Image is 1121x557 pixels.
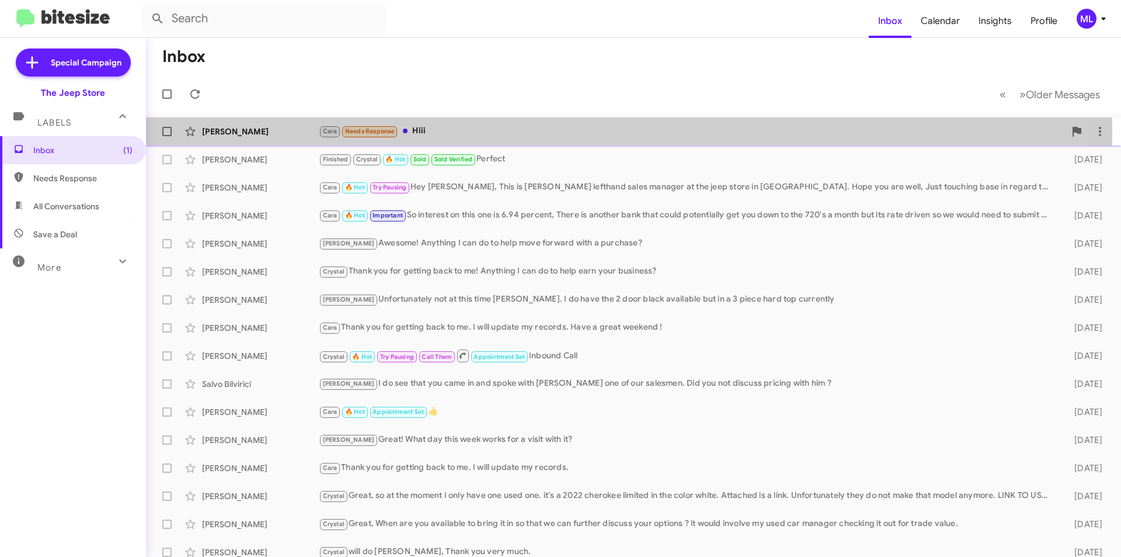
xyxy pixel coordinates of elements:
[323,492,344,500] span: Crystal
[202,490,319,502] div: [PERSON_NAME]
[319,209,1056,222] div: So interest on this one is 6.94 percent, There is another bank that could potentially get you dow...
[202,462,319,474] div: [PERSON_NAME]
[319,489,1056,503] div: Great, so at the moment I only have one used one. it's a 2022 cherokee limited in the color white...
[319,517,1056,531] div: Great, When are you available to bring it in so that we can further discuss your options ? it wou...
[323,408,337,416] span: Cara
[993,82,1107,106] nav: Page navigation example
[1056,238,1112,250] div: [DATE]
[1077,9,1096,29] div: ML
[202,182,319,193] div: [PERSON_NAME]
[911,4,969,38] a: Calendar
[202,322,319,334] div: [PERSON_NAME]
[1067,9,1108,29] button: ML
[1056,266,1112,278] div: [DATE]
[319,265,1056,278] div: Thank you for getting back to me! Anything I can do to help earn your business?
[16,49,131,77] a: Special Campaign
[323,240,375,247] span: [PERSON_NAME]
[1056,154,1112,165] div: [DATE]
[37,117,71,128] span: Labels
[1019,87,1026,102] span: »
[323,127,337,135] span: Cara
[202,126,319,137] div: [PERSON_NAME]
[323,296,375,303] span: [PERSON_NAME]
[422,353,452,361] span: Call Them
[141,5,387,33] input: Search
[345,184,365,191] span: 🔥 Hot
[319,461,1056,475] div: Thank you for getting back to me. I will update my records.
[202,266,319,278] div: [PERSON_NAME]
[993,82,1013,106] button: Previous
[202,406,319,418] div: [PERSON_NAME]
[202,378,319,390] div: Salvo Bilvirici
[1026,88,1100,101] span: Older Messages
[1056,490,1112,502] div: [DATE]
[356,155,378,163] span: Crystal
[323,520,344,528] span: Crystal
[1056,210,1112,222] div: [DATE]
[202,434,319,446] div: [PERSON_NAME]
[413,155,427,163] span: Sold
[1056,182,1112,193] div: [DATE]
[202,154,319,165] div: [PERSON_NAME]
[380,353,414,361] span: Try Pausing
[345,212,365,219] span: 🔥 Hot
[323,548,344,556] span: Crystal
[323,353,344,361] span: Crystal
[319,293,1056,306] div: Unfortunately not at this time [PERSON_NAME]. I do have the 2 door black available but in a 3 pie...
[323,324,337,331] span: Cara
[319,237,1056,250] div: Awesome! Anything I can do to help move forward with a purchase?
[319,405,1056,418] div: 👍
[123,144,133,156] span: (1)
[162,47,206,66] h1: Inbox
[372,184,406,191] span: Try Pausing
[323,436,375,444] span: [PERSON_NAME]
[51,57,121,68] span: Special Campaign
[319,321,1056,334] div: Thank you for getting back to me. I will update my records. Have a great weekend !
[969,4,1021,38] a: Insights
[319,433,1056,447] div: Great! What day this week works for a visit with it?
[474,353,525,361] span: Appointment Set
[319,348,1056,363] div: Inbound Call
[345,127,395,135] span: Needs Response
[1056,462,1112,474] div: [DATE]
[319,181,1056,194] div: Hey [PERSON_NAME], This is [PERSON_NAME] lefthand sales manager at the jeep store in [GEOGRAPHIC_...
[385,155,405,163] span: 🔥 Hot
[202,294,319,306] div: [PERSON_NAME]
[372,212,403,219] span: Important
[319,124,1065,138] div: Hiii
[1056,294,1112,306] div: [DATE]
[1056,406,1112,418] div: [DATE]
[869,4,911,38] a: Inbox
[323,212,337,219] span: Cara
[323,155,349,163] span: Finished
[1056,322,1112,334] div: [DATE]
[202,350,319,362] div: [PERSON_NAME]
[345,408,365,416] span: 🔥 Hot
[202,210,319,222] div: [PERSON_NAME]
[1021,4,1067,38] a: Profile
[33,172,133,184] span: Needs Response
[1000,87,1006,102] span: «
[1056,378,1112,390] div: [DATE]
[33,200,99,212] span: All Conversations
[1056,434,1112,446] div: [DATE]
[352,353,372,361] span: 🔥 Hot
[319,377,1056,390] div: I do see that you came in and spoke with [PERSON_NAME] one of our salesmen. Did you not discuss p...
[37,262,61,273] span: More
[1056,350,1112,362] div: [DATE]
[41,87,105,99] div: The Jeep Store
[323,184,337,191] span: Cara
[202,238,319,250] div: [PERSON_NAME]
[202,518,319,530] div: [PERSON_NAME]
[323,464,337,472] span: Cara
[33,229,77,240] span: Save a Deal
[372,408,424,416] span: Appointment Set
[323,380,375,388] span: [PERSON_NAME]
[323,268,344,275] span: Crystal
[1056,518,1112,530] div: [DATE]
[434,155,473,163] span: Sold Verified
